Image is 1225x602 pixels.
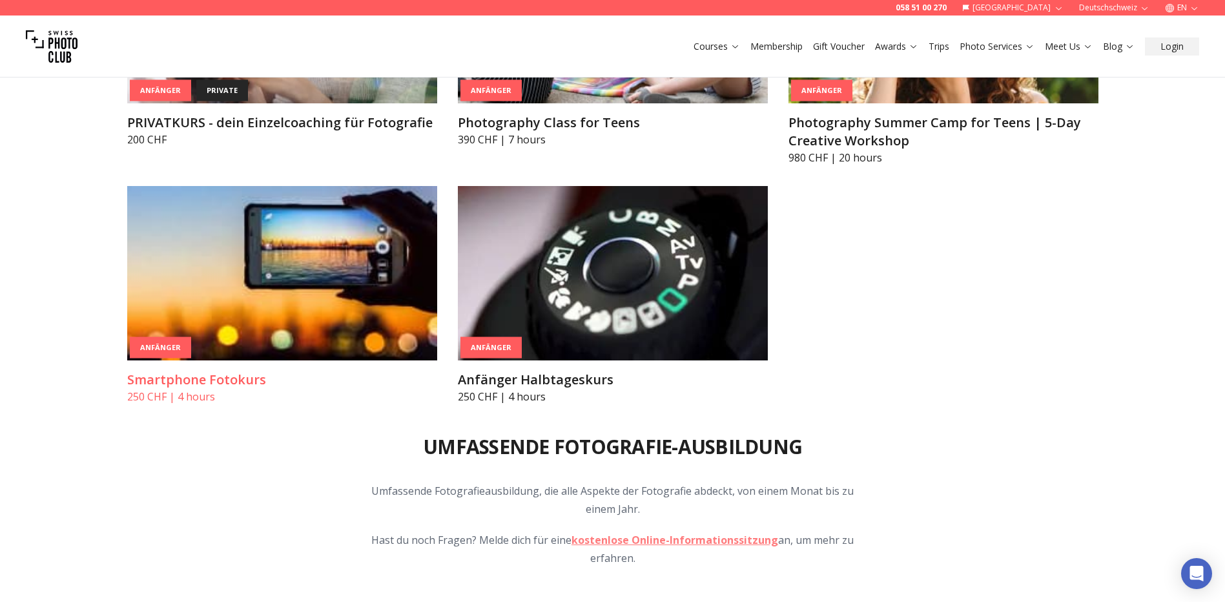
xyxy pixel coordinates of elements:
div: Anfänger [460,337,522,358]
button: Login [1145,37,1199,56]
a: Meet Us [1045,40,1093,53]
h3: Photography Class for Teens [458,114,768,132]
p: Umfassende Fotografieausbildung, die alle Aspekte der Fotografie abdeckt, von einem Monat bis zu ... [365,482,861,518]
p: 980 CHF | 20 hours [788,150,1098,165]
a: kostenlose Online-Informationssitzung [571,533,778,547]
div: Anfänger [130,337,191,358]
h3: PRIVATKURS - dein Einzelcoaching für Fotografie [127,114,437,132]
a: Anfänger HalbtageskursAnfängerAnfänger Halbtageskurs250 CHF | 4 hours [458,186,768,404]
div: Open Intercom Messenger [1181,558,1212,589]
div: Anfänger [791,80,852,101]
a: Blog [1103,40,1135,53]
a: Smartphone FotokursAnfängerSmartphone Fotokurs250 CHF | 4 hours [127,186,437,404]
button: Membership [745,37,808,56]
a: Membership [750,40,803,53]
button: Photo Services [954,37,1040,56]
div: Anfänger [130,80,191,101]
p: 200 CHF [127,132,437,147]
button: Blog [1098,37,1140,56]
a: Photo Services [960,40,1035,53]
img: Swiss photo club [26,21,77,72]
a: Courses [694,40,740,53]
h3: Smartphone Fotokurs [127,371,437,389]
div: Anfänger [460,80,522,101]
button: Trips [923,37,954,56]
p: 250 CHF | 4 hours [458,389,768,404]
p: 390 CHF | 7 hours [458,132,768,147]
a: Awards [875,40,918,53]
button: Awards [870,37,923,56]
div: private [196,80,248,101]
h3: Anfänger Halbtageskurs [458,371,768,389]
h2: Umfassende Fotografie-Ausbildung [423,435,802,459]
a: 058 51 00 270 [896,3,947,13]
p: 250 CHF | 4 hours [127,389,437,404]
p: Hast du noch Fragen? Melde dich für eine an, um mehr zu erfahren. [365,531,861,567]
button: Gift Voucher [808,37,870,56]
button: Meet Us [1040,37,1098,56]
a: Gift Voucher [813,40,865,53]
img: Anfänger Halbtageskurs [458,186,768,360]
button: Courses [688,37,745,56]
img: Smartphone Fotokurs [127,186,437,360]
h3: Photography Summer Camp for Teens | 5-Day Creative Workshop [788,114,1098,150]
a: Trips [929,40,949,53]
